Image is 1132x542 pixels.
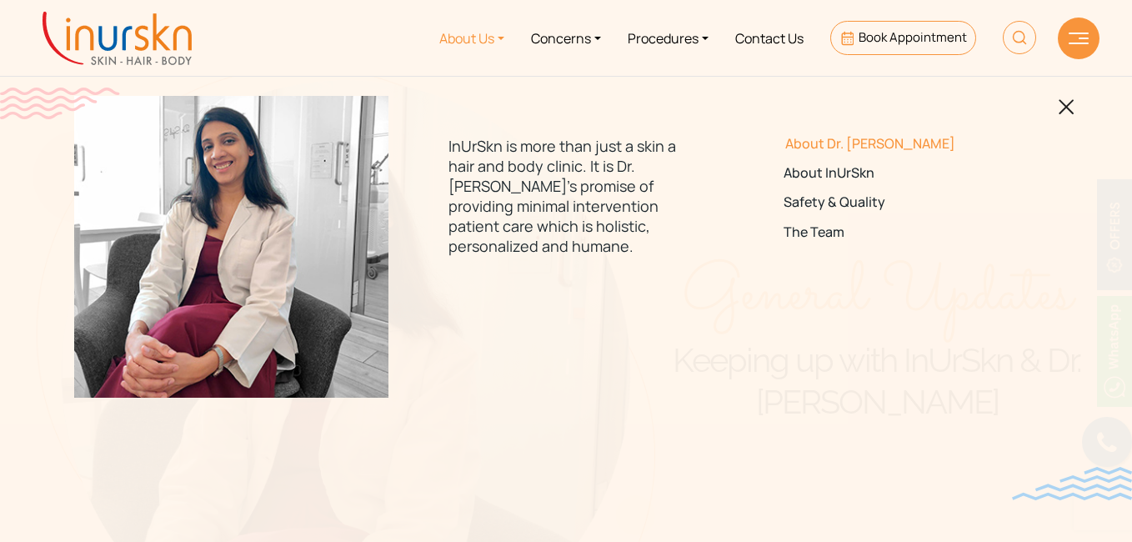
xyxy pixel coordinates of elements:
[784,165,1018,181] a: About InUrSkn
[1003,21,1036,54] img: HeaderSearch
[518,7,614,69] a: Concerns
[426,7,518,69] a: About Us
[1069,33,1089,44] img: hamLine.svg
[784,136,1018,152] a: About Dr. [PERSON_NAME]
[784,224,1018,240] a: The Team
[448,136,683,256] p: InUrSkn is more than just a skin a hair and body clinic. It is Dr. [PERSON_NAME]'s promise of pro...
[43,12,192,65] img: inurskn-logo
[74,96,388,398] img: menuabout
[1012,467,1132,500] img: bluewave
[1059,99,1074,115] img: blackclosed
[830,21,976,55] a: Book Appointment
[722,7,817,69] a: Contact Us
[784,194,1018,210] a: Safety & Quality
[614,7,722,69] a: Procedures
[859,28,967,46] span: Book Appointment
